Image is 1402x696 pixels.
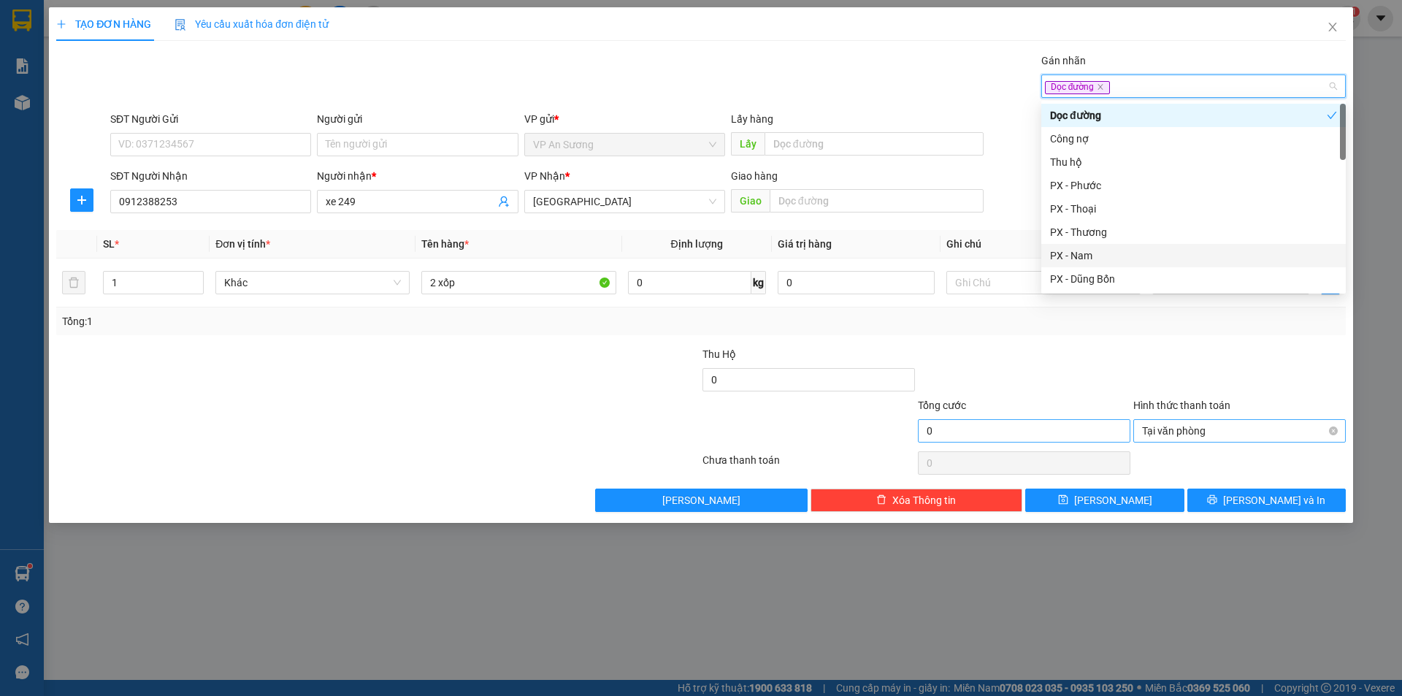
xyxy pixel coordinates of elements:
[110,168,311,184] div: SĐT Người Nhận
[56,18,151,30] span: TẠO ĐƠN HÀNG
[1074,492,1152,508] span: [PERSON_NAME]
[702,348,736,360] span: Thu Hộ
[421,271,616,294] input: VD: Bàn, Ghế
[7,62,101,78] li: VP VP An Sương
[595,489,808,512] button: [PERSON_NAME]
[778,271,935,294] input: 0
[524,170,565,182] span: VP Nhận
[1050,131,1337,147] div: Công nợ
[941,230,1146,259] th: Ghi chú
[918,399,966,411] span: Tổng cước
[421,238,469,250] span: Tên hàng
[224,272,401,294] span: Khác
[1041,221,1346,244] div: PX - Thương
[1223,492,1325,508] span: [PERSON_NAME] và In
[1312,7,1353,48] button: Close
[175,19,186,31] img: icon
[765,132,984,156] input: Dọc đường
[7,7,212,35] li: [PERSON_NAME]
[1142,420,1337,442] span: Tại văn phòng
[62,271,85,294] button: delete
[876,494,886,506] span: delete
[731,132,765,156] span: Lấy
[1207,494,1217,506] span: printer
[498,196,510,207] span: user-add
[1041,104,1346,127] div: Dọc đường
[751,271,766,294] span: kg
[1041,197,1346,221] div: PX - Thoại
[731,170,778,182] span: Giao hàng
[1050,224,1337,240] div: PX - Thương
[1050,271,1337,287] div: PX - Dũng Bốn
[215,238,270,250] span: Đơn vị tính
[662,492,740,508] span: [PERSON_NAME]
[317,168,518,184] div: Người nhận
[1041,150,1346,174] div: Thu hộ
[71,194,93,206] span: plus
[1050,248,1337,264] div: PX - Nam
[731,113,773,125] span: Lấy hàng
[770,189,984,213] input: Dọc đường
[1041,244,1346,267] div: PX - Nam
[103,238,115,250] span: SL
[1133,399,1230,411] label: Hình thức thanh toán
[1041,174,1346,197] div: PX - Phước
[1045,81,1110,94] span: Dọc đường
[1041,55,1086,66] label: Gán nhãn
[7,81,18,91] span: environment
[778,238,832,250] span: Giá trị hàng
[1025,489,1184,512] button: save[PERSON_NAME]
[1050,154,1337,170] div: Thu hộ
[1097,83,1104,91] span: close
[524,111,725,127] div: VP gửi
[1187,489,1346,512] button: printer[PERSON_NAME] và In
[1058,494,1068,506] span: save
[533,191,716,213] span: Đà Nẵng
[1329,427,1338,435] span: close-circle
[946,271,1141,294] input: Ghi Chú
[671,238,723,250] span: Định lượng
[1050,107,1327,123] div: Dọc đường
[811,489,1023,512] button: deleteXóa Thông tin
[1050,201,1337,217] div: PX - Thoại
[731,189,770,213] span: Giao
[1112,77,1115,95] input: Gán nhãn
[1041,267,1346,291] div: PX - Dũng Bốn
[7,80,98,172] b: 39/4A Quốc Lộ 1A - [GEOGRAPHIC_DATA] - An Sương - [GEOGRAPHIC_DATA]
[701,452,916,478] div: Chưa thanh toán
[1327,110,1337,121] span: check
[533,134,716,156] span: VP An Sương
[1050,177,1337,194] div: PX - Phước
[317,111,518,127] div: Người gửi
[101,62,194,110] li: VP [GEOGRAPHIC_DATA]
[1041,127,1346,150] div: Công nợ
[70,188,93,212] button: plus
[110,111,311,127] div: SĐT Người Gửi
[1327,21,1338,33] span: close
[56,19,66,29] span: plus
[892,492,956,508] span: Xóa Thông tin
[175,18,329,30] span: Yêu cầu xuất hóa đơn điện tử
[62,313,541,329] div: Tổng: 1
